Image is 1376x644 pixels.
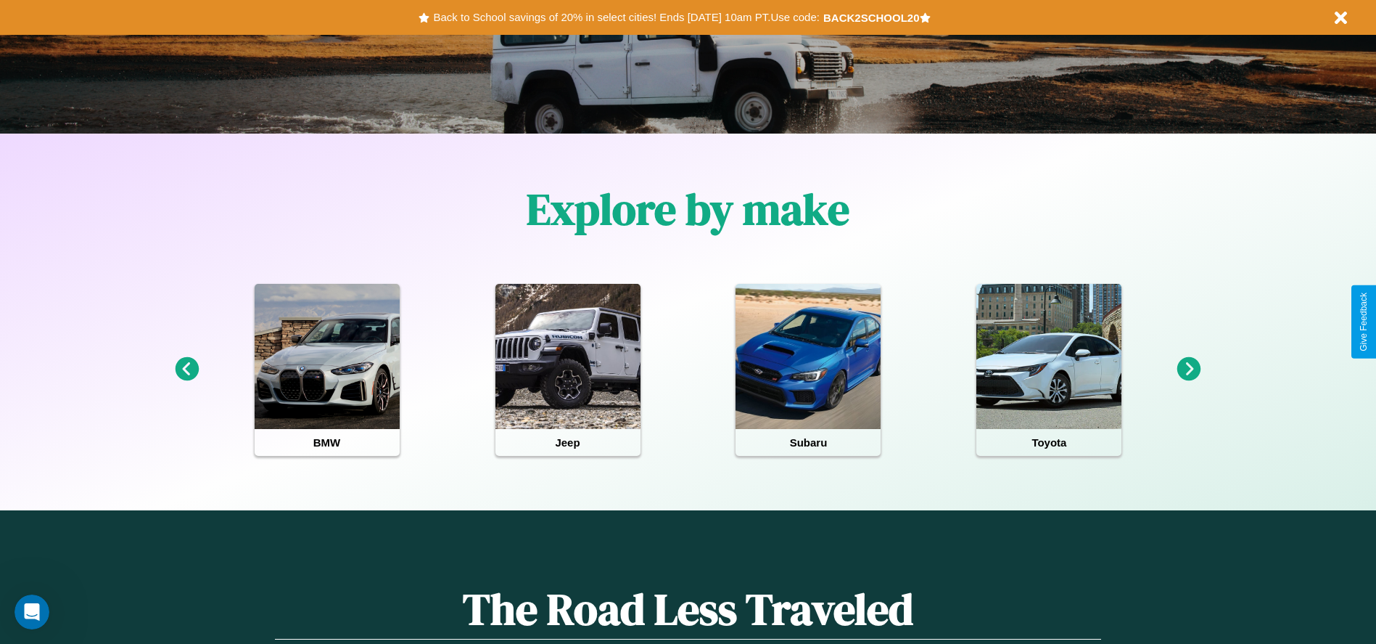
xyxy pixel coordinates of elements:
[976,429,1121,456] h4: Toyota
[736,429,881,456] h4: Subaru
[527,179,849,239] h1: Explore by make
[255,429,400,456] h4: BMW
[1359,293,1369,351] div: Give Feedback
[823,12,920,24] b: BACK2SCHOOL20
[15,595,49,629] iframe: Intercom live chat
[429,7,823,28] button: Back to School savings of 20% in select cities! Ends [DATE] 10am PT.Use code:
[495,429,640,456] h4: Jeep
[275,579,1100,640] h1: The Road Less Traveled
